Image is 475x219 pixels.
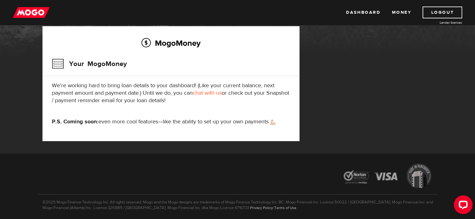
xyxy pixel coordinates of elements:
h2: MogoMoney [52,36,290,50]
a: Dashboard [346,7,380,18]
a: chat with us [193,89,222,97]
a: Privacy Policy [250,205,273,210]
a: Logout [423,7,462,18]
img: strong arm emoji [270,120,275,125]
strong: P.S. Coming soon: [52,118,98,125]
a: Lender licences [415,20,462,25]
a: Money [392,7,411,18]
img: mogo_logo-11ee424be714fa7cbb0f0f49df9e16ec.png [13,7,50,18]
p: We're working hard to bring loan details to your dashboard! (Like your current balance, next paym... [52,82,290,104]
p: even more cool features—like the ability to set up your own payments [52,118,290,126]
h3: Your MogoMoney [52,56,127,72]
img: legal-icons-92a2ffecb4d32d839781d1b4e4802d7b.png [338,159,438,194]
a: Terms of Use [274,205,296,210]
p: ©2025 Mogo Finance Technology Inc. All rights reserved. Mogo and the Mogo designs are trademarks ... [38,194,438,211]
iframe: LiveChat chat widget [449,193,475,219]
